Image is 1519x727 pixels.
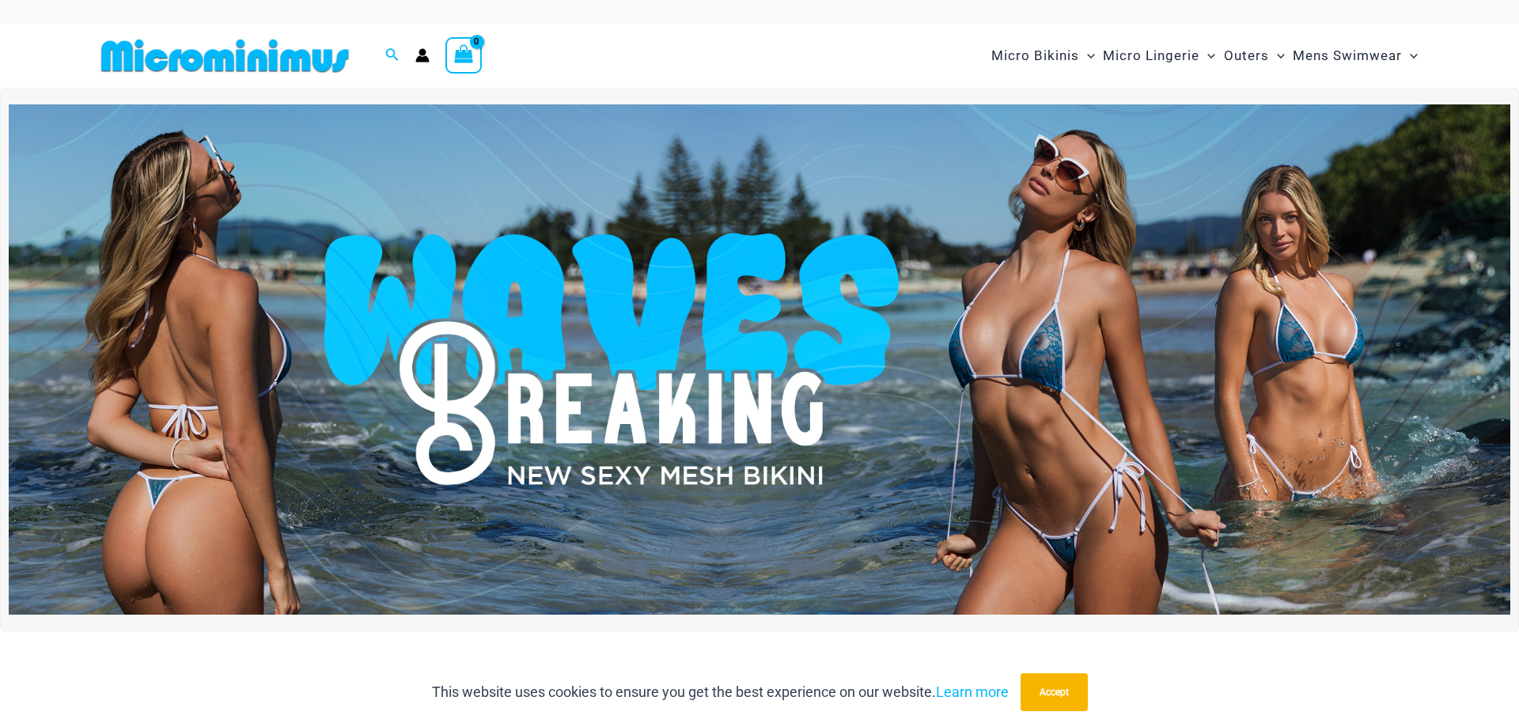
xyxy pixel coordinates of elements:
[987,32,1099,80] a: Micro BikinisMenu ToggleMenu Toggle
[1220,32,1289,80] a: OutersMenu ToggleMenu Toggle
[985,29,1424,82] nav: Site Navigation
[1269,36,1285,76] span: Menu Toggle
[991,36,1079,76] span: Micro Bikinis
[1103,36,1199,76] span: Micro Lingerie
[415,48,430,62] a: Account icon link
[445,37,482,74] a: View Shopping Cart, empty
[1099,32,1219,80] a: Micro LingerieMenu ToggleMenu Toggle
[432,680,1009,704] p: This website uses cookies to ensure you get the best experience on our website.
[1021,673,1088,711] button: Accept
[1293,36,1402,76] span: Mens Swimwear
[1224,36,1269,76] span: Outers
[1289,32,1422,80] a: Mens SwimwearMenu ToggleMenu Toggle
[385,46,400,66] a: Search icon link
[9,104,1510,615] img: Waves Breaking Ocean Bikini Pack
[1079,36,1095,76] span: Menu Toggle
[1402,36,1418,76] span: Menu Toggle
[936,683,1009,700] a: Learn more
[95,38,355,74] img: MM SHOP LOGO FLAT
[1199,36,1215,76] span: Menu Toggle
